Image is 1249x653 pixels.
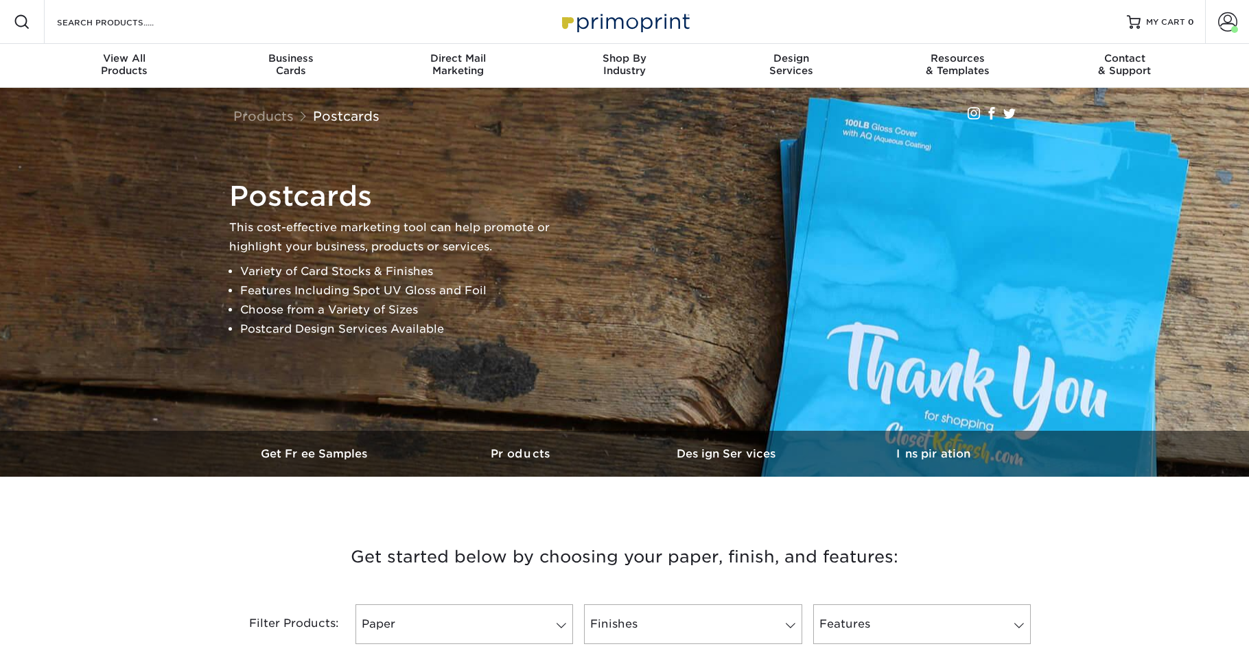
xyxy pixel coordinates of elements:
a: BusinessCards [208,44,375,88]
div: Products [41,52,208,77]
input: SEARCH PRODUCTS..... [56,14,189,30]
p: This cost-effective marketing tool can help promote or highlight your business, products or servi... [229,218,572,257]
li: Choose from a Variety of Sizes [240,300,572,320]
a: DesignServices [708,44,874,88]
span: Design [708,52,874,64]
img: Primoprint [556,7,693,36]
a: Direct MailMarketing [375,44,541,88]
span: View All [41,52,208,64]
li: Postcard Design Services Available [240,320,572,339]
div: Services [708,52,874,77]
a: Resources& Templates [874,44,1041,88]
li: Features Including Spot UV Gloss and Foil [240,281,572,300]
span: Resources [874,52,1041,64]
h3: Design Services [624,447,830,460]
a: Contact& Support [1041,44,1208,88]
div: Industry [541,52,708,77]
a: Design Services [624,431,830,477]
a: Postcards [313,108,380,123]
div: Marketing [375,52,541,77]
li: Variety of Card Stocks & Finishes [240,262,572,281]
h1: Postcards [229,180,572,213]
a: Products [419,431,624,477]
h3: Get started below by choosing your paper, finish, and features: [223,526,1026,588]
h3: Inspiration [830,447,1036,460]
a: Get Free Samples [213,431,419,477]
div: Cards [208,52,375,77]
div: Filter Products: [213,604,350,644]
a: Inspiration [830,431,1036,477]
h3: Get Free Samples [213,447,419,460]
span: MY CART [1146,16,1185,28]
span: Contact [1041,52,1208,64]
span: Shop By [541,52,708,64]
a: Shop ByIndustry [541,44,708,88]
a: Paper [355,604,573,644]
span: Business [208,52,375,64]
a: Finishes [584,604,802,644]
a: View AllProducts [41,44,208,88]
span: Direct Mail [375,52,541,64]
div: & Templates [874,52,1041,77]
a: Features [813,604,1031,644]
a: Products [233,108,294,123]
h3: Products [419,447,624,460]
span: 0 [1188,17,1194,27]
div: & Support [1041,52,1208,77]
